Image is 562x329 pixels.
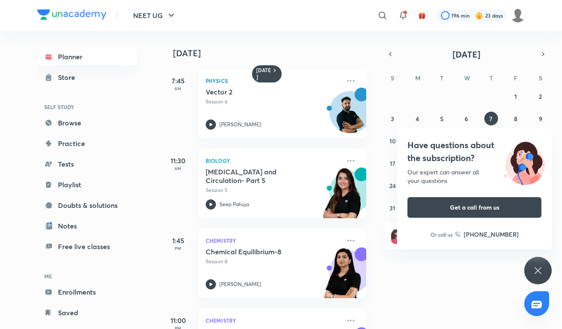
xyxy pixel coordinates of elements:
h4: [DATE] [173,48,375,58]
abbr: August 6, 2025 [465,115,468,123]
img: Company Logo [37,9,106,20]
button: August 7, 2025 [484,112,498,125]
abbr: Saturday [539,74,542,82]
p: Chemistry [206,315,340,326]
p: Chemistry [206,235,340,246]
h5: Vector 2 [206,88,313,96]
abbr: Monday [415,74,420,82]
p: Seep Pahuja [219,201,249,208]
img: Disha C [510,8,525,23]
button: August 1, 2025 [509,89,523,103]
abbr: August 7, 2025 [489,115,492,123]
button: Get a call from us [407,197,541,218]
abbr: August 4, 2025 [416,115,419,123]
button: NEET UG [128,7,182,24]
button: August 5, 2025 [435,112,449,125]
abbr: August 5, 2025 [440,115,444,123]
h5: 11:30 [161,155,195,166]
img: referral [391,227,408,244]
abbr: August 10, 2025 [389,137,396,145]
button: August 6, 2025 [459,112,473,125]
h5: 11:00 [161,315,195,326]
a: Enrollments [37,283,137,301]
a: Playlist [37,176,137,193]
a: Notes [37,217,137,235]
abbr: Sunday [391,74,394,82]
button: August 3, 2025 [386,112,399,125]
p: PM [161,246,195,251]
button: August 10, 2025 [386,134,399,148]
p: Or call us [431,231,453,238]
button: August 2, 2025 [534,89,547,103]
abbr: Friday [514,74,517,82]
button: August 17, 2025 [386,156,399,170]
abbr: August 3, 2025 [391,115,394,123]
a: Browse [37,114,137,131]
button: [DATE] [396,48,537,60]
h5: 7:45 [161,76,195,86]
abbr: August 1, 2025 [514,92,517,101]
abbr: Wednesday [464,74,470,82]
h6: [DATE] [256,67,271,81]
abbr: August 8, 2025 [514,115,517,123]
abbr: August 9, 2025 [539,115,542,123]
button: August 9, 2025 [534,112,547,125]
abbr: August 17, 2025 [390,159,395,168]
img: ttu_illustration_new.svg [498,139,552,185]
p: Physics [206,76,340,86]
p: Session 6 [206,98,340,106]
abbr: August 2, 2025 [539,92,542,101]
p: [PERSON_NAME] [219,280,261,288]
a: [PHONE_NUMBER] [455,230,519,239]
a: Practice [37,135,137,152]
div: Store [58,72,80,82]
a: Company Logo [37,9,106,22]
div: Our expert can answer all your questions [407,168,541,185]
h6: SELF STUDY [37,100,137,114]
abbr: August 24, 2025 [389,182,396,190]
img: unacademy [319,168,366,227]
h5: Body Fluids and Circulation- Part 5 [206,168,313,185]
p: Session 5 [206,186,340,194]
h5: 1:45 [161,235,195,246]
span: [DATE] [453,49,480,60]
a: Free live classes [37,238,137,255]
a: Tests [37,155,137,173]
h4: Have questions about the subscription? [407,139,541,164]
p: Biology [206,155,340,166]
img: streak [475,11,483,20]
h6: ME [37,269,137,283]
button: August 4, 2025 [410,112,424,125]
abbr: Thursday [489,74,493,82]
a: Planner [37,48,137,65]
p: [PERSON_NAME] [219,121,261,128]
p: AM [161,86,195,91]
button: August 31, 2025 [386,201,399,215]
button: August 24, 2025 [386,179,399,192]
h5: Chemical Equilibrium-8 [206,247,313,256]
a: Saved [37,304,137,321]
button: August 8, 2025 [509,112,523,125]
a: Store [37,69,137,86]
abbr: August 31, 2025 [389,204,395,212]
button: avatar [415,9,429,22]
img: avatar [418,12,426,19]
h6: [PHONE_NUMBER] [464,230,519,239]
p: Session 8 [206,258,340,265]
img: Avatar [330,96,371,137]
abbr: Tuesday [440,74,444,82]
p: AM [161,166,195,171]
a: Doubts & solutions [37,197,137,214]
img: unacademy [319,247,366,307]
